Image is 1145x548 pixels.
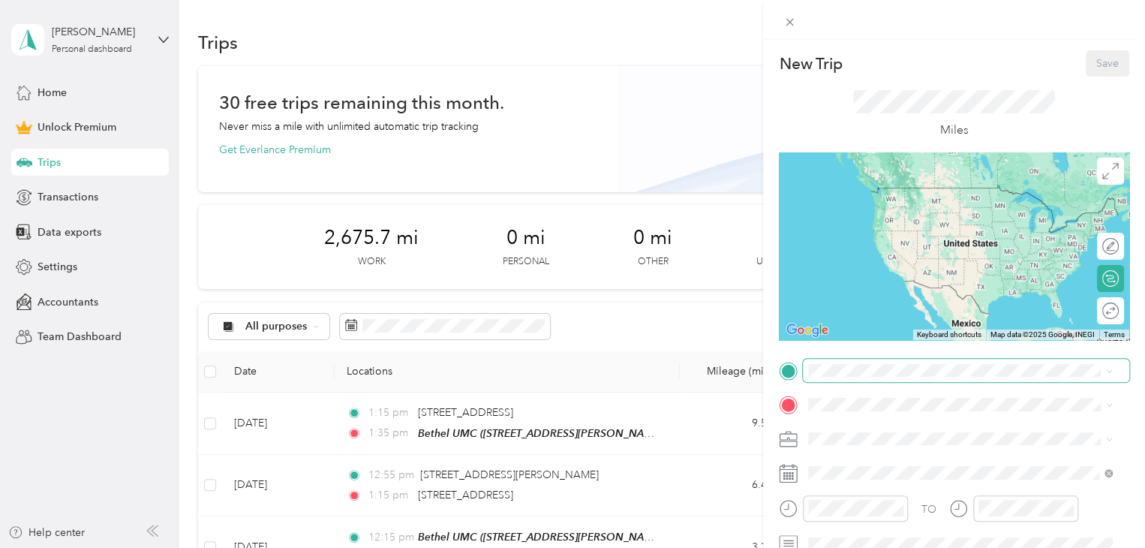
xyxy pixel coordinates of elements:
[940,121,969,140] p: Miles
[779,53,842,74] p: New Trip
[917,330,981,340] button: Keyboard shortcuts
[921,501,936,517] div: TO
[783,321,832,340] img: Google
[990,330,1095,339] span: Map data ©2025 Google, INEGI
[1061,464,1145,548] iframe: Everlance-gr Chat Button Frame
[783,321,832,340] a: Open this area in Google Maps (opens a new window)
